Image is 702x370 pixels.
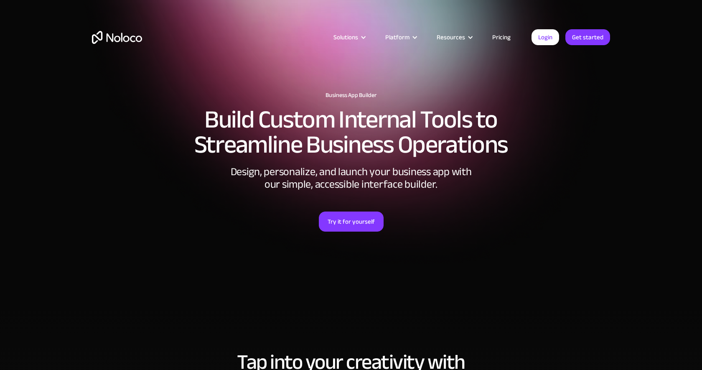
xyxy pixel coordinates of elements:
[226,166,476,191] div: Design, personalize, and launch your business app with our simple, accessible interface builder.
[375,32,426,43] div: Platform
[92,92,610,99] h1: Business App Builder
[92,107,610,157] h2: Build Custom Internal Tools to Streamline Business Operations
[385,32,409,43] div: Platform
[323,32,375,43] div: Solutions
[532,29,559,45] a: Login
[333,32,358,43] div: Solutions
[437,32,465,43] div: Resources
[319,212,384,232] a: Try it for yourself
[426,32,482,43] div: Resources
[482,32,521,43] a: Pricing
[565,29,610,45] a: Get started
[92,31,142,44] a: home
